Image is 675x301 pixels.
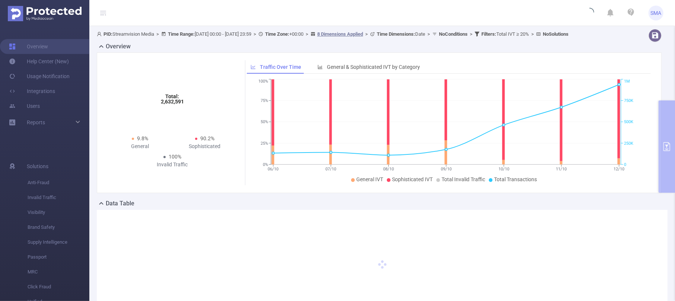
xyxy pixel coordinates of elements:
[481,31,496,37] b: Filters :
[9,99,40,113] a: Users
[494,176,537,182] span: Total Transactions
[166,93,179,99] tspan: Total:
[261,141,268,146] tspan: 25%
[104,31,112,37] b: PID:
[261,120,268,125] tspan: 50%
[442,176,485,182] span: Total Invalid Traffic
[624,141,633,146] tspan: 250K
[624,120,633,125] tspan: 500K
[363,31,370,37] span: >
[481,31,529,37] span: Total IVT ≥ 20%
[200,135,214,141] span: 90.2%
[251,64,256,70] i: icon: line-chart
[303,31,311,37] span: >
[529,31,536,37] span: >
[377,31,415,37] b: Time Dimensions :
[8,6,82,21] img: Protected Media
[106,42,131,51] h2: Overview
[9,84,55,99] a: Integrations
[439,31,468,37] b: No Conditions
[97,31,569,37] span: Streamvision Media [DATE] 00:00 - [DATE] 23:59 +00:00
[140,161,205,169] div: Invalid Traffic
[9,54,69,69] a: Help Center (New)
[263,162,268,167] tspan: 0%
[28,265,89,279] span: MRC
[28,220,89,235] span: Brand Safety
[28,235,89,250] span: Supply Intelligence
[27,115,45,130] a: Reports
[108,143,172,150] div: General
[327,64,420,70] span: General & Sophisticated IVT by Category
[317,31,363,37] u: 8 Dimensions Applied
[441,167,452,172] tspan: 09/10
[9,39,48,54] a: Overview
[425,31,432,37] span: >
[137,135,148,141] span: 9.8%
[556,167,567,172] tspan: 11/10
[106,199,134,208] h2: Data Table
[258,79,268,84] tspan: 100%
[28,250,89,265] span: Passport
[161,99,184,105] tspan: 2,632,591
[251,31,258,37] span: >
[318,64,323,70] i: icon: bar-chart
[9,69,70,84] a: Usage Notification
[392,176,433,182] span: Sophisticated IVT
[28,205,89,220] span: Visibility
[651,6,662,20] span: SMA
[377,31,425,37] span: Date
[172,143,237,150] div: Sophisticated
[356,176,383,182] span: General IVT
[624,98,633,103] tspan: 750K
[325,167,336,172] tspan: 07/10
[27,119,45,125] span: Reports
[624,162,626,167] tspan: 0
[28,175,89,190] span: Anti-Fraud
[468,31,475,37] span: >
[97,32,104,36] i: icon: user
[27,159,48,174] span: Solutions
[383,167,394,172] tspan: 08/10
[265,31,289,37] b: Time Zone:
[499,167,509,172] tspan: 10/10
[260,64,301,70] span: Traffic Over Time
[261,98,268,103] tspan: 75%
[168,31,195,37] b: Time Range:
[28,190,89,205] span: Invalid Traffic
[614,167,624,172] tspan: 12/10
[585,8,594,18] i: icon: loading
[624,79,630,84] tspan: 1M
[169,154,181,160] span: 100%
[268,167,278,172] tspan: 06/10
[543,31,569,37] b: No Solutions
[154,31,161,37] span: >
[28,279,89,294] span: Click Fraud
